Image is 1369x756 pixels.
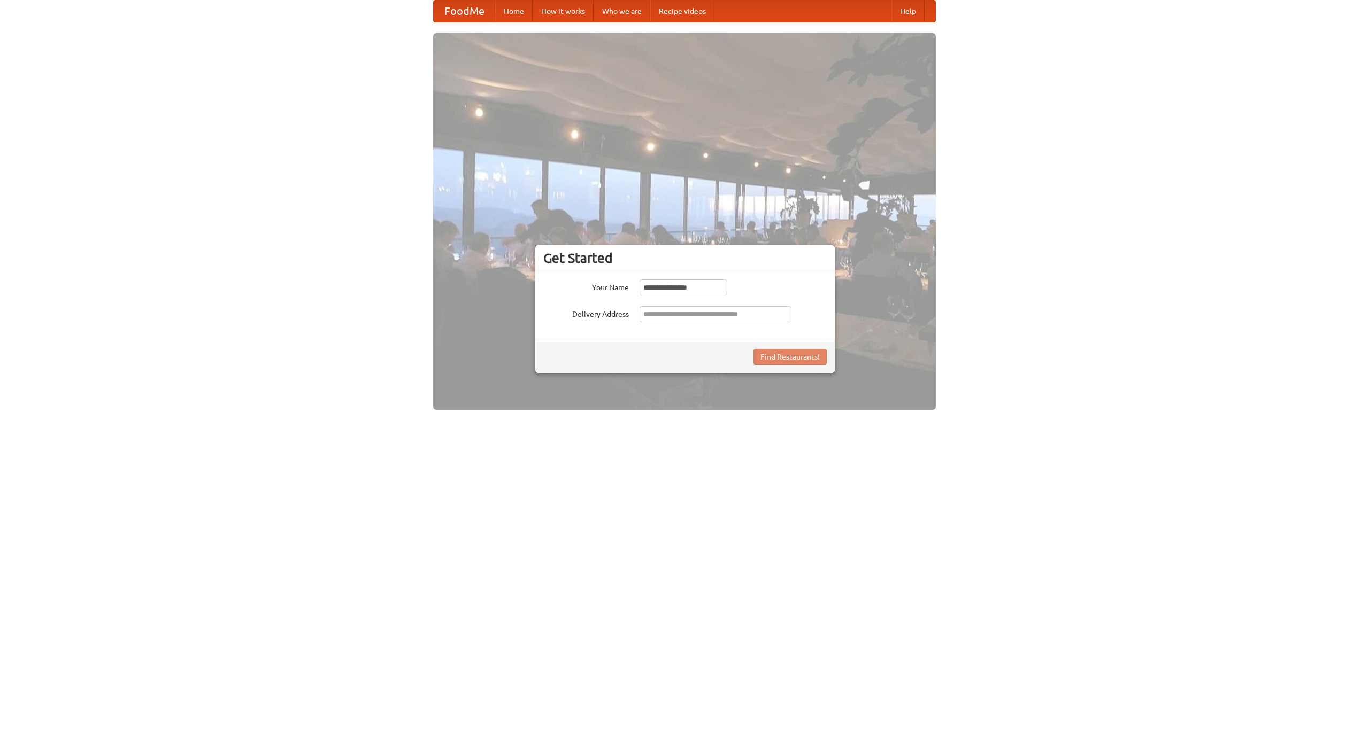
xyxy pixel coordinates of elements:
a: How it works [533,1,594,22]
a: FoodMe [434,1,495,22]
a: Who we are [594,1,650,22]
h3: Get Started [543,250,827,266]
label: Delivery Address [543,306,629,319]
a: Help [891,1,925,22]
a: Recipe videos [650,1,714,22]
label: Your Name [543,279,629,293]
button: Find Restaurants! [753,349,827,365]
a: Home [495,1,533,22]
